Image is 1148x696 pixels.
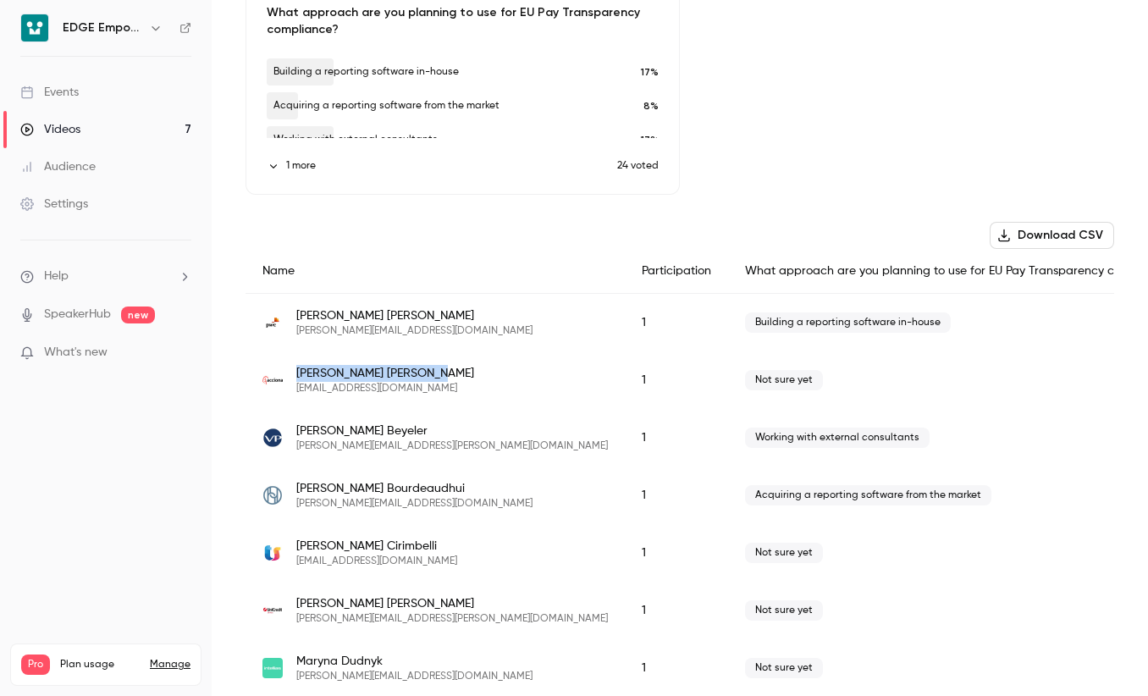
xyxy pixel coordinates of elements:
[262,658,283,678] img: intellias.com
[121,307,155,323] span: new
[262,543,283,563] img: teamsystem.com
[47,27,83,41] div: v 4.0.25
[296,670,533,683] span: [PERSON_NAME][EMAIL_ADDRESS][DOMAIN_NAME]
[625,409,728,467] div: 1
[44,44,186,58] div: Domain: [DOMAIN_NAME]
[64,108,152,119] div: Domain Overview
[296,555,457,568] span: [EMAIL_ADDRESS][DOMAIN_NAME]
[20,268,191,285] li: help-dropdown-opener
[296,365,474,382] span: [PERSON_NAME] [PERSON_NAME]
[296,653,533,670] span: Maryna Dudnyk
[625,294,728,352] div: 1
[745,600,823,621] span: Not sure yet
[745,658,823,678] span: Not sure yet
[296,423,608,439] span: [PERSON_NAME] Beyeler
[296,324,533,338] span: [PERSON_NAME][EMAIL_ADDRESS][DOMAIN_NAME]
[262,428,283,448] img: vpbank.com
[20,196,88,213] div: Settings
[990,222,1114,249] button: Download CSV
[187,108,285,119] div: Keywords by Traffic
[27,27,41,41] img: logo_orange.svg
[296,538,457,555] span: [PERSON_NAME] Cirimbelli
[27,44,41,58] img: website_grey.svg
[745,312,951,333] span: Building a reporting software in-house
[262,600,283,621] img: unicredit.eu
[63,19,142,36] h6: EDGE Empower
[44,344,108,362] span: What's new
[296,382,474,395] span: [EMAIL_ADDRESS][DOMAIN_NAME]
[296,307,533,324] span: [PERSON_NAME] [PERSON_NAME]
[296,612,608,626] span: [PERSON_NAME][EMAIL_ADDRESS][PERSON_NAME][DOMAIN_NAME]
[150,658,190,671] a: Manage
[262,312,283,333] img: pwc.com
[46,107,59,120] img: tab_domain_overview_orange.svg
[625,351,728,409] div: 1
[20,84,79,101] div: Events
[21,14,48,41] img: EDGE Empower
[20,158,96,175] div: Audience
[262,370,283,390] img: acciona.com
[262,485,283,505] img: hudsonsolutions.com
[246,249,625,294] div: Name
[745,370,823,390] span: Not sure yet
[44,306,111,323] a: SpeakerHub
[296,480,533,497] span: [PERSON_NAME] Bourdeaudhui
[168,107,182,120] img: tab_keywords_by_traffic_grey.svg
[625,582,728,639] div: 1
[21,655,50,675] span: Pro
[625,249,728,294] div: Participation
[296,497,533,511] span: [PERSON_NAME][EMAIL_ADDRESS][DOMAIN_NAME]
[20,121,80,138] div: Videos
[625,524,728,582] div: 1
[296,595,608,612] span: [PERSON_NAME] [PERSON_NAME]
[745,543,823,563] span: Not sure yet
[625,467,728,524] div: 1
[44,268,69,285] span: Help
[296,439,608,453] span: [PERSON_NAME][EMAIL_ADDRESS][PERSON_NAME][DOMAIN_NAME]
[267,158,617,174] button: 1 more
[745,485,991,505] span: Acquiring a reporting software from the market
[60,658,140,671] span: Plan usage
[745,428,930,448] span: Working with external consultants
